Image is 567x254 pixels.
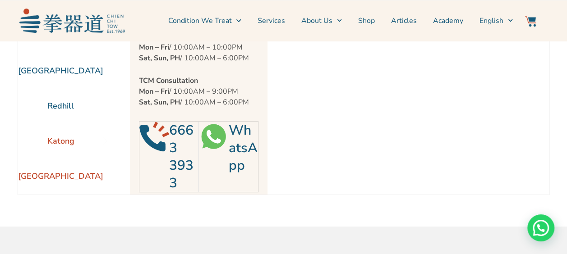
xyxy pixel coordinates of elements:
a: Shop [358,9,375,32]
a: About Us [301,9,342,32]
a: Condition We Treat [168,9,241,32]
p: / 10:00AM – 10:00PM / 10:00AM – 6:00PM [139,42,258,63]
nav: Menu [129,9,513,32]
a: English [479,9,513,32]
a: Articles [391,9,417,32]
strong: Sat, Sun, PH [139,53,180,63]
a: Academy [433,9,463,32]
img: Website Icon-03 [525,16,536,27]
span: English [479,15,503,26]
strong: Mon – Fri [139,42,169,52]
p: / 10:00AM – 9:00PM / 10:00AM – 6:00PM [139,75,258,108]
a: 6663 3933 [169,121,194,192]
strong: TCM Consultation Mon – Fri [139,76,198,96]
strong: Sat, Sun, PH [139,97,180,107]
a: WhatsApp [228,121,257,175]
a: Services [258,9,285,32]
